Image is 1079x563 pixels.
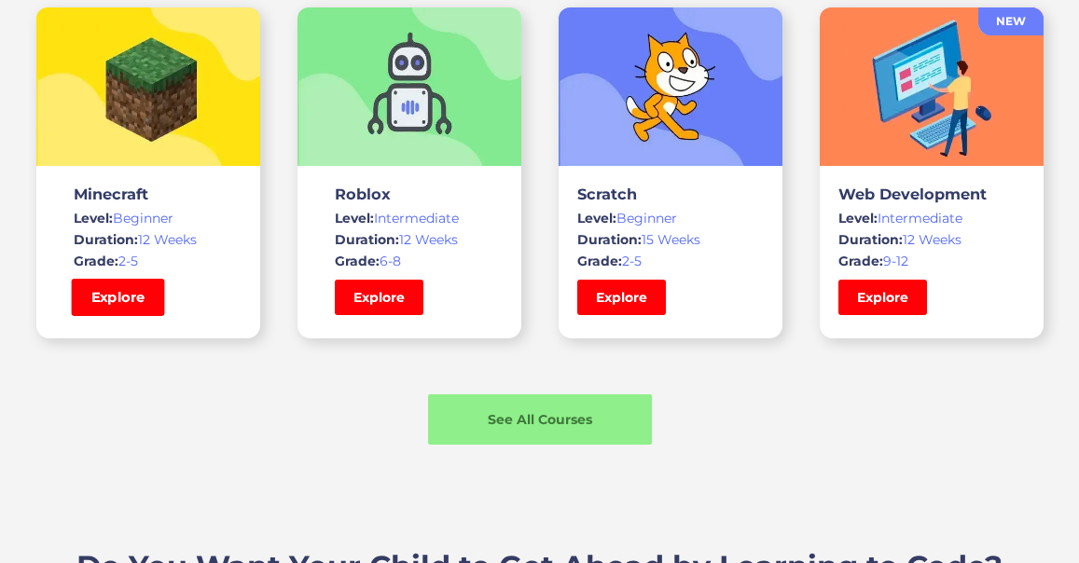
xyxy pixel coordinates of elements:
[74,253,118,269] span: Grade:
[335,253,376,269] span: Grade
[376,253,380,269] span: :
[577,252,764,270] div: 2-5
[74,230,223,249] div: 12 Weeks
[978,7,1044,35] a: NEW
[335,280,423,315] a: Explore
[838,253,883,269] span: Grade:
[74,231,138,248] span: Duration:
[577,210,616,227] span: Level:
[577,280,666,315] a: Explore
[577,253,622,269] span: Grade:
[74,209,223,227] div: Beginner
[838,230,1025,249] div: 12 Weeks
[428,410,652,429] div: See All Courses
[335,185,484,203] h3: Roblox
[577,185,764,203] h3: Scratch
[74,185,223,203] h3: Minecraft
[335,231,399,248] span: Duration:
[335,209,484,227] div: Intermediate
[335,210,374,227] span: Level:
[838,210,878,227] span: Level:
[577,230,764,249] div: 15 Weeks
[838,252,1025,270] div: 9-12
[577,209,764,227] div: Beginner
[577,231,642,248] span: Duration:
[838,231,903,248] span: Duration:
[335,230,484,249] div: 12 Weeks
[335,252,484,270] div: 6-8
[74,210,113,227] span: Level:
[428,394,652,445] a: See All Courses
[71,279,164,316] a: Explore
[838,280,927,315] a: Explore
[838,209,1025,227] div: Intermediate
[978,12,1044,31] div: NEW
[838,185,1025,203] h3: Web Development
[74,252,223,270] div: 2-5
